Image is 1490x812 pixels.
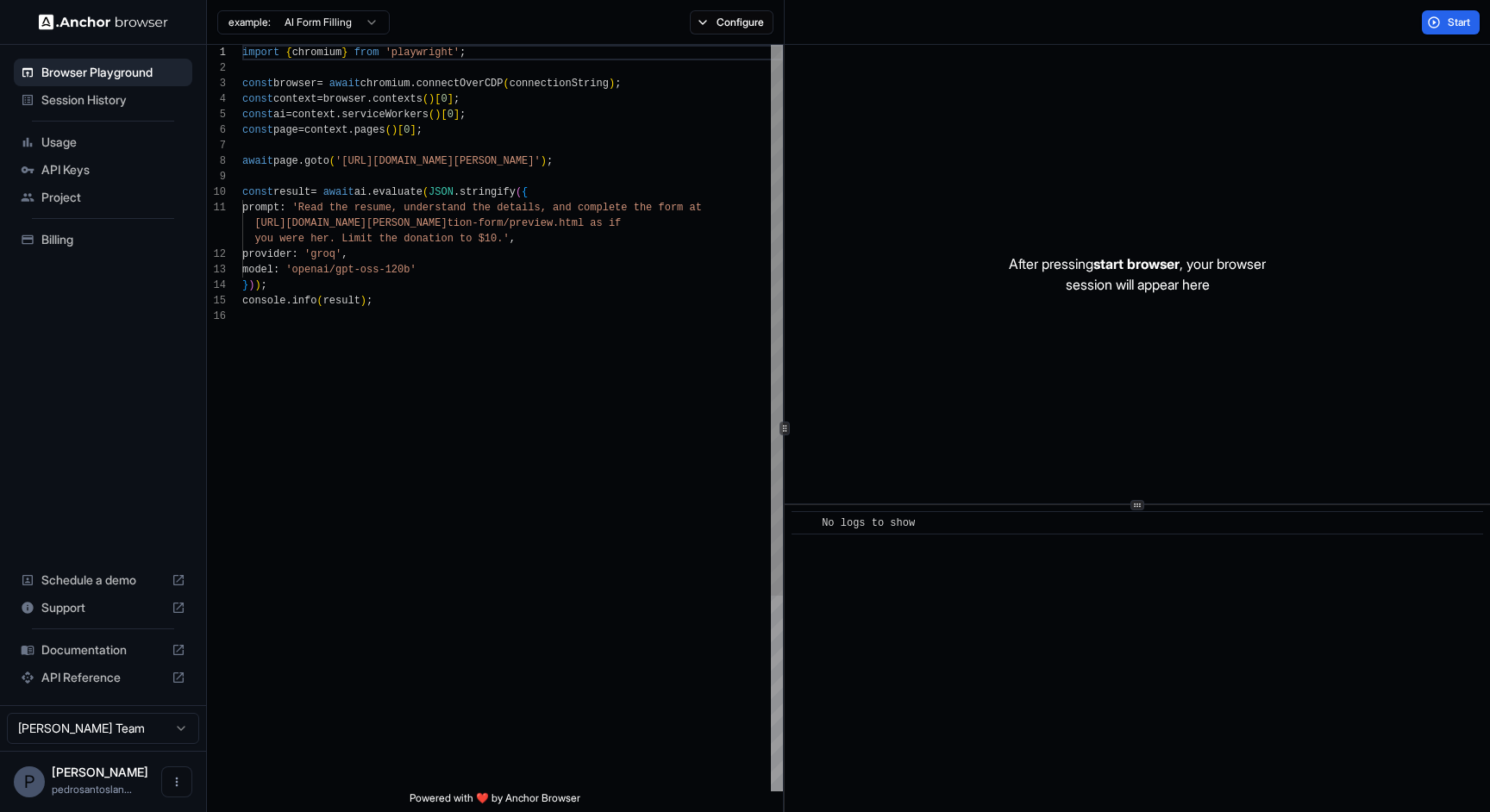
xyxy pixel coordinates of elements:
span: ; [366,295,372,307]
span: const [242,78,273,90]
span: stringify [460,186,516,198]
span: Pedro Lança [52,765,148,779]
span: ; [261,279,267,291]
span: ( [316,295,322,307]
span: chromium [360,78,410,90]
span: . [366,186,372,198]
span: . [366,93,372,105]
span: [ [398,124,404,136]
span: context [292,109,335,121]
span: [ [441,109,447,121]
button: Configure [690,10,773,34]
span: API Keys [41,161,185,178]
span: ; [460,47,466,59]
div: 14 [207,278,226,293]
span: info [292,295,317,307]
span: ; [454,93,460,105]
span: Project [41,189,185,206]
span: ( [423,93,429,105]
span: const [242,109,273,121]
span: JSON [429,186,454,198]
div: Schedule a demo [14,566,192,594]
div: 6 [207,122,226,138]
span: browser [273,78,316,90]
span: . [454,186,460,198]
span: { [522,186,528,198]
span: tion-form/preview.html as if [448,217,622,229]
span: you were her. Limit the donation to $10.' [254,233,509,245]
span: await [329,78,360,90]
span: : [273,264,279,276]
span: evaluate [372,186,423,198]
span: example: [229,16,271,29]
div: API Keys [14,156,192,184]
span: '[URL][DOMAIN_NAME][PERSON_NAME]' [335,155,541,167]
div: Project [14,184,192,211]
span: 'openai/gpt-oss-120b' [285,264,416,276]
span: console [242,295,285,307]
div: Documentation [14,636,192,664]
span: Usage [41,134,185,151]
img: Anchor Logo [39,14,168,30]
span: contexts [372,93,423,105]
div: 5 [207,107,226,122]
span: ; [615,78,621,90]
span: ( [423,186,429,198]
span: ) [609,78,615,90]
span: context [304,124,347,136]
span: ) [541,155,547,167]
span: ) [360,295,366,307]
span: Schedule a demo [41,572,165,589]
span: 0 [404,124,410,136]
span: [ [435,93,441,105]
div: Session History [14,86,192,114]
span: ) [435,109,441,121]
span: Powered with ❤️ by Anchor Browser [410,791,580,812]
span: . [347,124,354,136]
span: const [242,124,273,136]
span: lete the form at [603,202,702,214]
span: ai [273,109,285,121]
span: model [242,264,273,276]
span: Browser Playground [41,64,185,81]
span: ] [410,124,416,136]
button: Open menu [161,766,192,797]
span: , [510,233,516,245]
span: ) [248,279,254,291]
span: await [242,155,273,167]
span: browser [323,93,366,105]
p: After pressing , your browser session will appear here [1009,253,1266,295]
span: : [292,248,298,260]
div: Usage [14,128,192,156]
span: 'groq' [304,248,341,260]
span: API Reference [41,669,165,686]
span: import [242,47,279,59]
span: prompt [242,202,279,214]
span: await [323,186,354,198]
div: 15 [207,293,226,309]
span: ) [429,93,435,105]
span: Support [41,599,165,616]
span: Billing [41,231,185,248]
span: } [341,47,347,59]
span: provider [242,248,292,260]
span: ( [429,109,435,121]
span: ) [391,124,398,136]
span: ( [329,155,335,167]
span: , [341,248,347,260]
span: ​ [800,515,809,532]
span: : [279,202,285,214]
span: Start [1448,16,1472,29]
div: 2 [207,60,226,76]
span: context [273,93,316,105]
div: Browser Playground [14,59,192,86]
div: 1 [207,45,226,60]
span: } [242,279,248,291]
div: Billing [14,226,192,253]
span: pages [354,124,385,136]
div: 7 [207,138,226,153]
span: chromium [292,47,342,59]
div: 8 [207,153,226,169]
span: . [410,78,416,90]
span: 0 [441,93,447,105]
